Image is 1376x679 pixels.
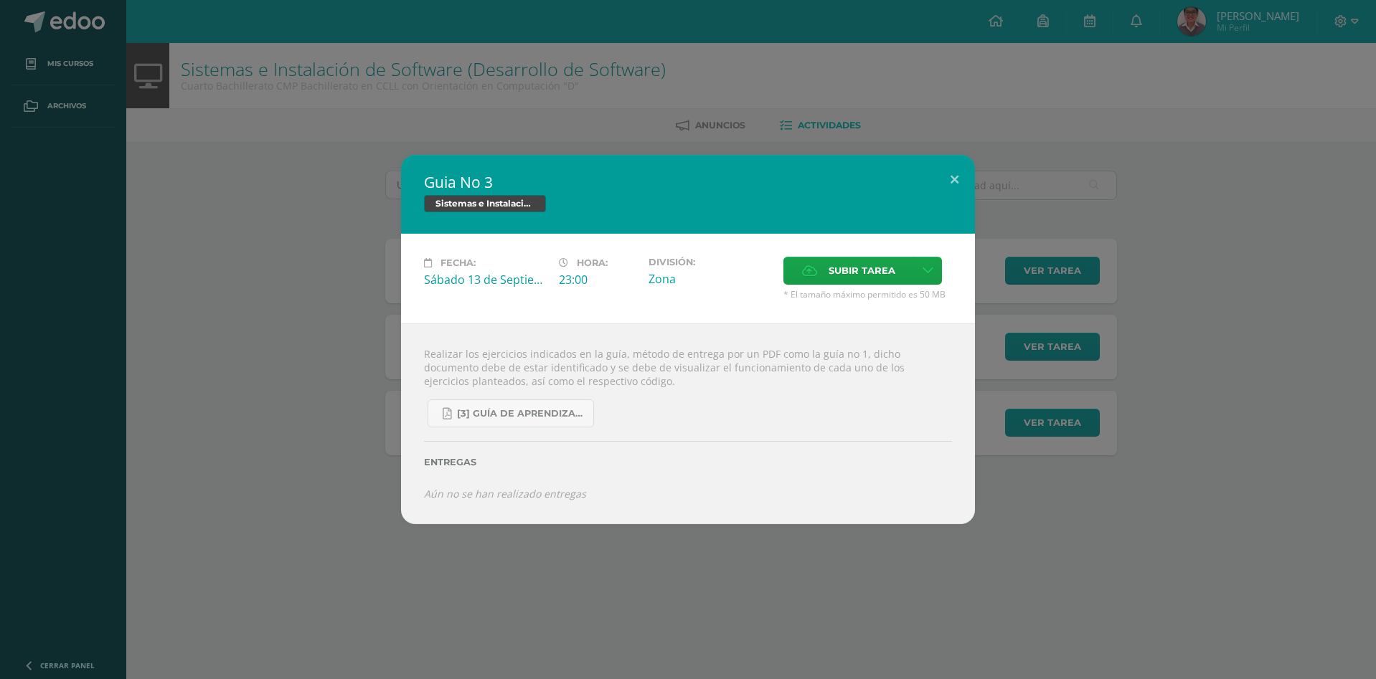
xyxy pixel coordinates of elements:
a: [3] Guía de Aprendizaje - Sistemas e Instalación de Software.pdf [428,399,594,427]
div: Realizar los ejercicios indicados en la guía, método de entrega por un PDF como la guía no 1, dic... [401,323,975,523]
span: Subir tarea [829,257,895,284]
div: Zona [649,271,772,287]
span: Hora: [577,257,608,268]
h2: Guia No 3 [424,172,952,192]
span: * El tamaño máximo permitido es 50 MB [783,288,952,300]
div: 23:00 [559,272,637,288]
i: Aún no se han realizado entregas [424,487,586,500]
label: Entregas [424,457,952,467]
span: [3] Guía de Aprendizaje - Sistemas e Instalación de Software.pdf [457,408,586,419]
button: Close (Esc) [934,155,975,204]
label: División: [649,257,772,267]
span: Fecha: [440,257,476,268]
span: Sistemas e Instalación de Software (Desarrollo de Software) [424,195,546,212]
div: Sábado 13 de Septiembre [424,272,547,288]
